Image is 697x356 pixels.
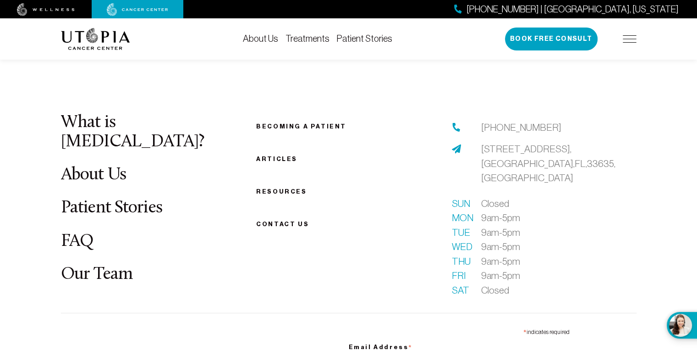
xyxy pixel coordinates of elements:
[452,211,470,225] span: Mon
[481,225,520,240] span: 9am-5pm
[481,268,520,283] span: 9am-5pm
[481,144,615,183] span: [STREET_ADDRESS], [GEOGRAPHIC_DATA], FL, 33635, [GEOGRAPHIC_DATA]
[61,233,94,250] a: FAQ
[452,254,470,269] span: Thu
[454,3,679,16] a: [PHONE_NUMBER] | [GEOGRAPHIC_DATA], [US_STATE]
[623,35,637,43] img: icon-hamburger
[107,3,168,16] img: cancer center
[452,283,470,298] span: Sat
[481,142,637,185] a: [STREET_ADDRESS],[GEOGRAPHIC_DATA],FL,33635,[GEOGRAPHIC_DATA]
[481,120,561,135] a: [PHONE_NUMBER]
[256,221,309,228] span: Contact us
[505,28,598,50] button: Book Free Consult
[481,254,520,269] span: 9am-5pm
[61,28,130,50] img: logo
[61,266,133,284] a: Our Team
[481,283,509,298] span: Closed
[452,268,470,283] span: Fri
[452,145,461,154] img: address
[256,123,346,130] a: Becoming a patient
[481,239,520,254] span: 9am-5pm
[256,156,297,162] a: Articles
[243,33,278,44] a: About Us
[61,199,163,217] a: Patient Stories
[452,239,470,254] span: Wed
[481,196,509,211] span: Closed
[349,324,570,338] div: indicates required
[349,338,570,354] label: Email Address
[337,33,392,44] a: Patient Stories
[61,114,204,151] a: What is [MEDICAL_DATA]?
[61,166,126,184] a: About Us
[466,3,679,16] span: [PHONE_NUMBER] | [GEOGRAPHIC_DATA], [US_STATE]
[256,188,307,195] a: Resources
[452,225,470,240] span: Tue
[452,123,461,132] img: phone
[17,3,75,16] img: wellness
[452,196,470,211] span: Sun
[285,33,329,44] a: Treatments
[481,211,520,225] span: 9am-5pm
